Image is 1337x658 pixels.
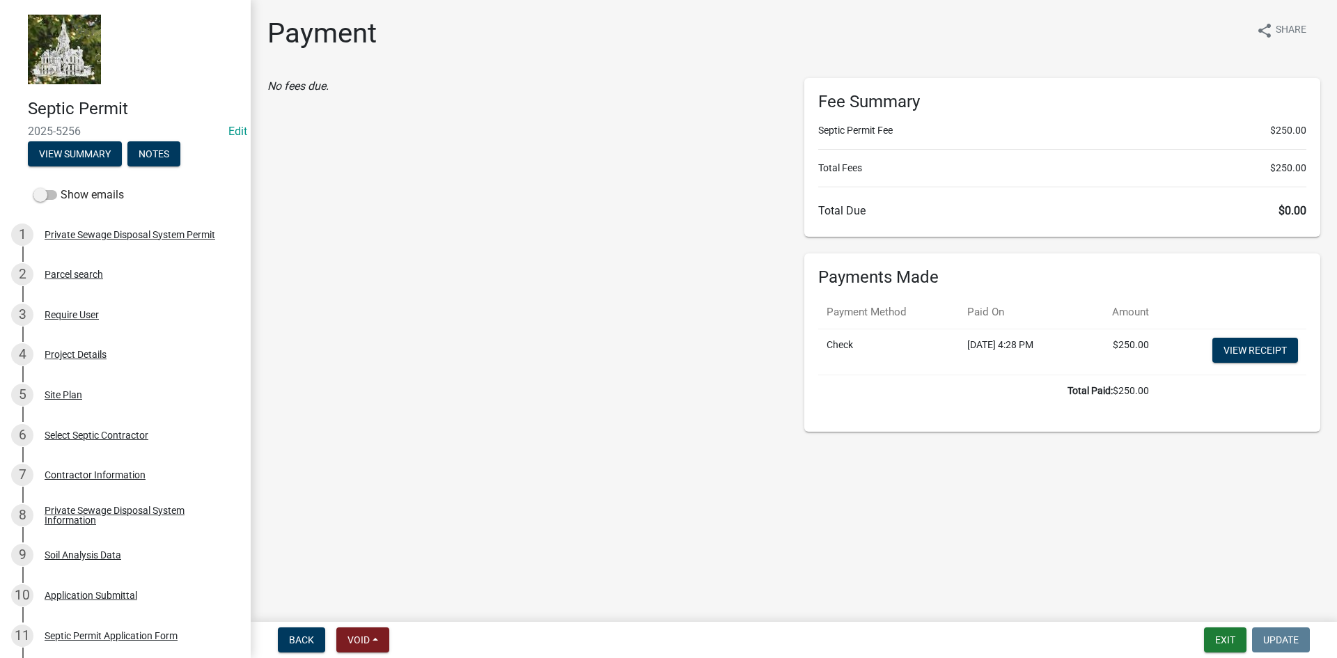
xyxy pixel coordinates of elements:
[11,224,33,246] div: 1
[818,375,1157,407] td: $250.00
[289,634,314,645] span: Back
[11,424,33,446] div: 6
[1276,22,1306,39] span: Share
[1263,634,1299,645] span: Update
[818,204,1306,217] h6: Total Due
[818,329,959,375] td: Check
[1079,329,1157,375] td: $250.00
[1252,627,1310,652] button: Update
[1279,204,1306,217] span: $0.00
[818,267,1306,288] h6: Payments Made
[336,627,389,652] button: Void
[28,149,122,160] wm-modal-confirm: Summary
[45,310,99,320] div: Require User
[28,99,240,119] h4: Septic Permit
[228,125,247,138] a: Edit
[1245,17,1318,44] button: shareShare
[1270,123,1306,138] span: $250.00
[45,430,148,440] div: Select Septic Contractor
[11,263,33,285] div: 2
[11,464,33,486] div: 7
[28,125,223,138] span: 2025-5256
[28,141,122,166] button: View Summary
[11,584,33,606] div: 10
[228,125,247,138] wm-modal-confirm: Edit Application Number
[267,79,329,93] i: No fees due.
[818,296,959,329] th: Payment Method
[45,269,103,279] div: Parcel search
[45,390,82,400] div: Site Plan
[127,141,180,166] button: Notes
[45,506,228,525] div: Private Sewage Disposal System Information
[959,329,1079,375] td: [DATE] 4:28 PM
[1204,627,1246,652] button: Exit
[45,550,121,560] div: Soil Analysis Data
[1068,385,1113,396] b: Total Paid:
[33,187,124,203] label: Show emails
[267,17,377,50] h1: Payment
[818,123,1306,138] li: Septic Permit Fee
[278,627,325,652] button: Back
[1256,22,1273,39] i: share
[959,296,1079,329] th: Paid On
[45,590,137,600] div: Application Submittal
[11,304,33,326] div: 3
[45,230,215,240] div: Private Sewage Disposal System Permit
[11,384,33,406] div: 5
[1270,161,1306,175] span: $250.00
[11,504,33,526] div: 8
[45,470,146,480] div: Contractor Information
[45,350,107,359] div: Project Details
[45,631,178,641] div: Septic Permit Application Form
[818,161,1306,175] li: Total Fees
[11,544,33,566] div: 9
[11,625,33,647] div: 11
[347,634,370,645] span: Void
[1079,296,1157,329] th: Amount
[1212,338,1298,363] a: View receipt
[11,343,33,366] div: 4
[28,15,101,84] img: Marshall County, Iowa
[818,92,1306,112] h6: Fee Summary
[127,149,180,160] wm-modal-confirm: Notes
